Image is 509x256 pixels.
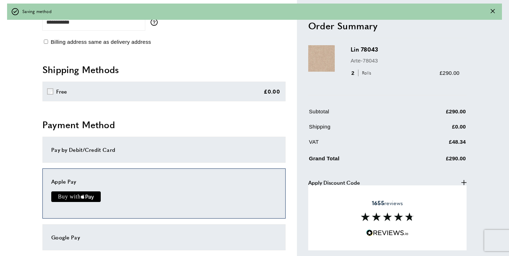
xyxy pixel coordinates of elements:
[404,122,466,136] td: £0.00
[56,87,67,96] div: Free
[358,70,373,76] span: Rolls
[264,87,280,96] div: £0.00
[51,233,277,242] div: Google Pay
[491,8,495,15] div: Close message
[361,213,414,221] img: Reviews section
[309,153,404,168] td: Grand Total
[308,19,467,32] h2: Order Summary
[42,118,286,131] h2: Payment Method
[7,4,502,20] div: off
[351,69,374,77] div: 2
[309,107,404,121] td: Subtotal
[309,137,404,151] td: VAT
[308,178,360,186] span: Apply Discount Code
[404,153,466,168] td: £290.00
[51,145,277,154] div: Pay by Debit/Credit Card
[44,40,48,44] input: Billing address same as delivery address
[308,45,335,72] img: Lin 78043
[372,199,384,207] strong: 1655
[351,56,460,65] p: Arte-78043
[22,8,52,15] span: Saving method
[404,107,466,121] td: £290.00
[440,70,460,76] span: £290.00
[42,63,286,76] h2: Shipping Methods
[51,177,277,186] div: Apple Pay
[51,39,151,45] span: Billing address same as delivery address
[404,137,466,151] td: £48.34
[366,230,409,236] img: Reviews.io 5 stars
[351,45,460,53] h3: Lin 78043
[372,200,403,207] span: reviews
[309,122,404,136] td: Shipping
